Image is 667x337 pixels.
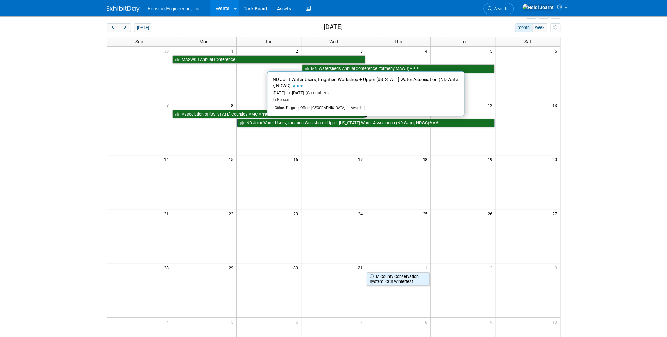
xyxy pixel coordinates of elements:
span: ND Joint Water Users, Irrigation Workshop + Upper [US_STATE] Water Association (ND Water, NDWC) [273,77,458,88]
span: 18 [422,155,430,163]
span: 15 [228,155,236,163]
span: 12 [487,101,495,109]
span: 10 [552,318,560,326]
span: 30 [293,263,301,272]
span: 13 [552,101,560,109]
span: 24 [357,209,366,218]
span: Wed [329,39,338,44]
span: 25 [422,209,430,218]
span: Sun [135,39,143,44]
span: In-Person [273,97,289,102]
span: 28 [163,263,172,272]
span: 16 [293,155,301,163]
span: Thu [394,39,402,44]
span: 1 [425,263,430,272]
a: MN Watersheds Annual Conference (formerly MAWD) [302,64,494,73]
button: prev [107,23,119,32]
div: Office: Fargo [273,105,297,111]
span: 3 [360,47,366,55]
span: 8 [230,101,236,109]
h2: [DATE] [324,23,343,31]
span: 8 [425,318,430,326]
span: 23 [293,209,301,218]
span: 2 [489,263,495,272]
span: 14 [163,155,172,163]
span: 2 [295,47,301,55]
a: IA County Conservation System ICCS Winterfest [367,272,430,286]
i: Personalize Calendar [553,26,557,30]
span: 9 [489,318,495,326]
span: Tue [265,39,272,44]
span: 7 [166,101,172,109]
span: (Committed) [304,90,329,95]
img: ExhibitDay [107,6,140,12]
span: Mon [199,39,209,44]
span: 5 [489,47,495,55]
span: 1 [230,47,236,55]
div: Awards [349,105,365,111]
span: 7 [360,318,366,326]
span: Fri [460,39,466,44]
a: Association of [US_STATE] Counties AMC Annual Conference [172,110,365,118]
div: [DATE] to [DATE] [273,90,459,96]
span: 22 [228,209,236,218]
button: [DATE] [134,23,151,32]
a: Search [483,3,514,14]
span: 29 [228,263,236,272]
button: week [532,23,547,32]
a: MASWCD Annual Conference [172,55,365,64]
span: 19 [487,155,495,163]
div: Office: [GEOGRAPHIC_DATA] [298,105,347,111]
span: 21 [163,209,172,218]
span: 3 [554,263,560,272]
button: month [515,23,532,32]
span: Sat [524,39,531,44]
span: Houston Engineering, Inc. [148,6,200,11]
span: 17 [357,155,366,163]
span: Search [492,6,507,11]
span: 27 [552,209,560,218]
span: 4 [166,318,172,326]
button: myCustomButton [550,23,560,32]
span: 6 [554,47,560,55]
span: 5 [230,318,236,326]
span: 26 [487,209,495,218]
button: next [119,23,131,32]
span: 4 [425,47,430,55]
span: 20 [552,155,560,163]
a: ND Joint Water Users, Irrigation Workshop + Upper [US_STATE] Water Association (ND Water, NDWC) [237,119,494,127]
span: 31 [357,263,366,272]
span: 30 [163,47,172,55]
span: 6 [295,318,301,326]
img: Heidi Joarnt [522,4,554,11]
